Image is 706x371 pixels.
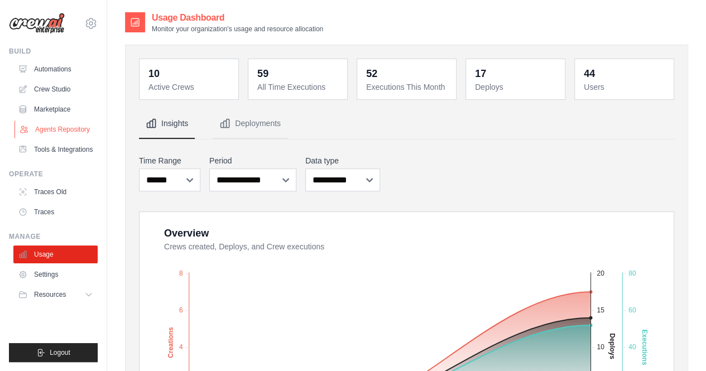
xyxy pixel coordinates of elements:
dt: Executions This Month [366,81,449,93]
label: Period [209,155,296,166]
tspan: 6 [179,306,183,314]
button: Deployments [213,109,287,139]
tspan: 40 [628,343,636,351]
tspan: 8 [179,269,183,277]
dt: All Time Executions [257,81,340,93]
div: 59 [257,66,268,81]
a: Settings [13,266,98,283]
a: Agents Repository [15,121,99,138]
a: Crew Studio [13,80,98,98]
div: Manage [9,232,98,241]
text: Deploys [608,333,616,359]
div: 17 [475,66,486,81]
tspan: 10 [597,343,604,351]
dt: Crews created, Deploys, and Crew executions [164,241,660,252]
div: Overview [164,225,209,241]
tspan: 15 [597,306,604,314]
p: Monitor your organization's usage and resource allocation [152,25,323,33]
button: Resources [13,286,98,303]
a: Marketplace [13,100,98,118]
dt: Active Crews [148,81,232,93]
img: Logo [9,13,65,34]
button: Logout [9,343,98,362]
a: Tools & Integrations [13,141,98,158]
div: Operate [9,170,98,179]
div: 44 [584,66,595,81]
label: Time Range [139,155,200,166]
span: Resources [34,290,66,299]
dt: Users [584,81,667,93]
tspan: 4 [179,343,183,351]
text: Creations [167,327,175,358]
div: Build [9,47,98,56]
text: Executions [640,330,648,365]
h2: Usage Dashboard [152,11,323,25]
tspan: 60 [628,306,636,314]
a: Traces [13,203,98,221]
tspan: 20 [597,269,604,277]
button: Insights [139,109,195,139]
a: Usage [13,245,98,263]
label: Data type [305,155,380,166]
div: 10 [148,66,160,81]
dt: Deploys [475,81,558,93]
tspan: 80 [628,269,636,277]
span: Logout [50,348,70,357]
a: Traces Old [13,183,98,201]
a: Automations [13,60,98,78]
nav: Tabs [139,109,674,139]
div: 52 [366,66,377,81]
